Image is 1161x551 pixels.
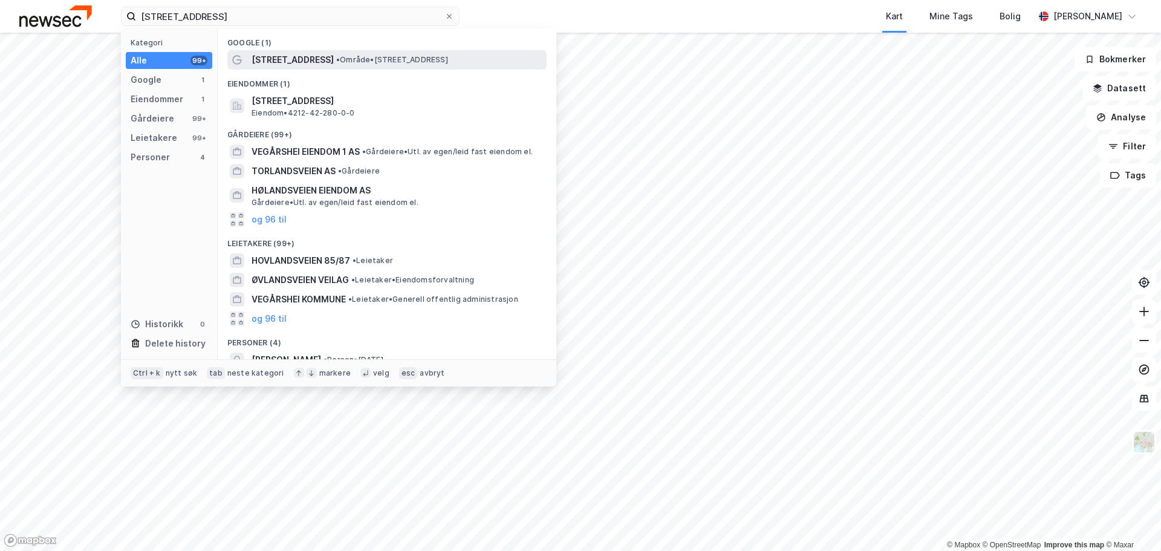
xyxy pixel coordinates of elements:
span: • [324,355,327,364]
span: [STREET_ADDRESS] [252,53,334,67]
iframe: Chat Widget [1101,493,1161,551]
div: markere [319,368,351,378]
span: ØVLANDSVEIEN VEILAG [252,273,349,287]
img: newsec-logo.f6e21ccffca1b3a03d2d.png [19,5,92,27]
div: 99+ [190,133,207,143]
div: Kategori [131,38,212,47]
div: Eiendommer (1) [218,70,556,91]
div: Alle [131,53,147,68]
a: OpenStreetMap [983,541,1041,549]
div: nytt søk [166,368,198,378]
div: Personer [131,150,170,165]
span: Gårdeiere • Utl. av egen/leid fast eiendom el. [362,147,533,157]
div: Ctrl + k [131,367,163,379]
span: • [362,147,366,156]
div: Kart [886,9,903,24]
div: esc [399,367,418,379]
a: Improve this map [1044,541,1104,549]
button: og 96 til [252,212,287,227]
div: Leietakere [131,131,177,145]
span: Område • [STREET_ADDRESS] [336,55,448,65]
span: Eiendom • 4212-42-280-0-0 [252,108,355,118]
span: VEGÅRSHEI KOMMUNE [252,292,346,307]
div: Historikk [131,317,183,331]
button: Bokmerker [1075,47,1156,71]
button: Analyse [1086,105,1156,129]
div: velg [373,368,389,378]
div: 4 [198,152,207,162]
div: Google (1) [218,28,556,50]
div: Eiendommer [131,92,183,106]
span: • [351,275,355,284]
div: Bolig [1000,9,1021,24]
div: tab [207,367,225,379]
div: Personer (4) [218,328,556,350]
div: 99+ [190,56,207,65]
a: Mapbox homepage [4,533,57,547]
button: Filter [1098,134,1156,158]
span: HØLANDSVEIEN EIENDOM AS [252,183,542,198]
span: Gårdeiere [338,166,380,176]
span: Gårdeiere • Utl. av egen/leid fast eiendom el. [252,198,418,207]
span: HOVLANDSVEIEN 85/87 [252,253,350,268]
div: Mine Tags [929,9,973,24]
span: VEGÅRSHEI EIENDOM 1 AS [252,145,360,159]
span: • [336,55,340,64]
div: Google [131,73,161,87]
div: Gårdeiere (99+) [218,120,556,142]
span: • [353,256,356,265]
div: 1 [198,75,207,85]
span: • [348,295,352,304]
span: TORLANDSVEIEN AS [252,164,336,178]
div: neste kategori [227,368,284,378]
div: Leietakere (99+) [218,229,556,251]
span: Person • [DATE] [324,355,383,365]
button: Tags [1100,163,1156,187]
span: [PERSON_NAME] [252,353,321,367]
button: Datasett [1082,76,1156,100]
div: [PERSON_NAME] [1053,9,1122,24]
button: og 96 til [252,311,287,326]
span: Leietaker • Generell offentlig administrasjon [348,295,518,304]
span: • [338,166,342,175]
a: Mapbox [947,541,980,549]
div: Delete history [145,336,206,351]
div: avbryt [420,368,444,378]
img: Z [1133,431,1156,454]
div: 99+ [190,114,207,123]
input: Søk på adresse, matrikkel, gårdeiere, leietakere eller personer [136,7,444,25]
div: Gårdeiere [131,111,174,126]
div: 0 [198,319,207,329]
div: 1 [198,94,207,104]
span: Leietaker [353,256,393,266]
span: [STREET_ADDRESS] [252,94,542,108]
span: Leietaker • Eiendomsforvaltning [351,275,474,285]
